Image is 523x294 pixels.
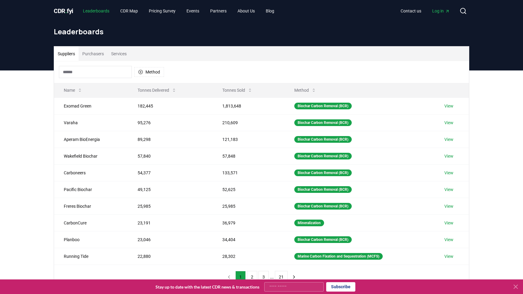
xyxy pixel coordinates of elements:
td: 57,848 [213,148,285,164]
td: 121,183 [213,131,285,148]
td: 133,571 [213,164,285,181]
td: Wakefield Biochar [54,148,128,164]
td: 28,302 [213,248,285,265]
nav: Main [78,5,279,16]
button: Purchasers [79,46,108,61]
a: View [444,136,453,142]
div: Biochar Carbon Removal (BCR) [294,136,352,143]
td: 36,979 [213,214,285,231]
td: 23,191 [128,214,213,231]
li: ... [270,273,274,281]
button: 3 [258,271,269,283]
td: Planboo [54,231,128,248]
button: Tonnes Delivered [133,84,181,96]
div: Marine Carbon Fixation and Sequestration (MCFS) [294,253,383,260]
td: Pacific Biochar [54,181,128,198]
td: 52,625 [213,181,285,198]
button: Suppliers [54,46,79,61]
button: 1 [235,271,246,283]
td: 182,445 [128,97,213,114]
button: 21 [275,271,288,283]
div: Biochar Carbon Removal (BCR) [294,153,352,159]
td: Aperam BioEnergia [54,131,128,148]
td: 49,125 [128,181,213,198]
a: View [444,153,453,159]
td: Carboneers [54,164,128,181]
a: Log in [427,5,455,16]
h1: Leaderboards [54,27,469,36]
a: Partners [205,5,231,16]
span: . [65,7,67,15]
button: Method [289,84,321,96]
nav: Main [396,5,455,16]
a: Contact us [396,5,426,16]
button: Tonnes Sold [217,84,257,96]
a: View [444,253,453,259]
a: Pricing Survey [144,5,180,16]
td: 54,377 [128,164,213,181]
a: View [444,103,453,109]
td: 23,046 [128,231,213,248]
div: Mineralization [294,220,324,226]
a: View [444,186,453,193]
a: Leaderboards [78,5,114,16]
span: Log in [432,8,450,14]
a: CDR Map [115,5,143,16]
button: Name [59,84,87,96]
div: Biochar Carbon Removal (BCR) [294,186,352,193]
a: About Us [233,5,260,16]
td: Exomad Green [54,97,128,114]
div: Biochar Carbon Removal (BCR) [294,236,352,243]
td: Freres Biochar [54,198,128,214]
td: 57,840 [128,148,213,164]
td: 25,985 [213,198,285,214]
td: 95,276 [128,114,213,131]
td: 25,985 [128,198,213,214]
a: View [444,120,453,126]
button: next page [289,271,299,283]
td: 34,404 [213,231,285,248]
button: Services [108,46,130,61]
a: Blog [261,5,279,16]
button: 2 [247,271,257,283]
div: Biochar Carbon Removal (BCR) [294,203,352,210]
div: Biochar Carbon Removal (BCR) [294,103,352,109]
td: Varaha [54,114,128,131]
div: Biochar Carbon Removal (BCR) [294,169,352,176]
button: Method [134,67,164,77]
td: 89,298 [128,131,213,148]
td: 1,813,648 [213,97,285,114]
a: View [444,237,453,243]
a: View [444,203,453,209]
span: CDR fyi [54,7,73,15]
td: 210,609 [213,114,285,131]
a: View [444,220,453,226]
div: Biochar Carbon Removal (BCR) [294,119,352,126]
a: Events [182,5,204,16]
a: CDR.fyi [54,7,73,15]
a: View [444,170,453,176]
td: 22,880 [128,248,213,265]
td: CarbonCure [54,214,128,231]
td: Running Tide [54,248,128,265]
